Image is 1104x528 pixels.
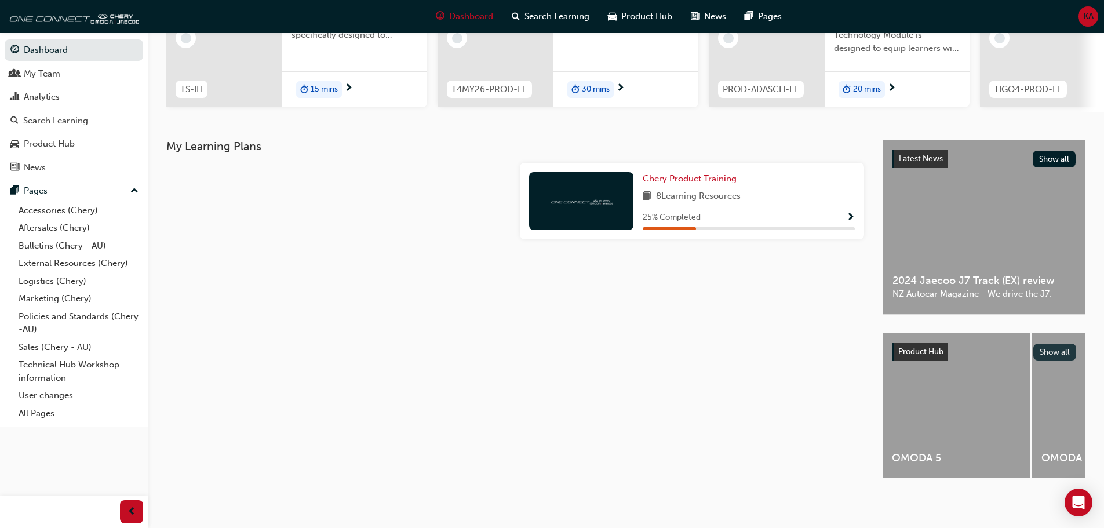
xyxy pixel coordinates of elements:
div: Pages [24,184,48,198]
a: Product Hub [5,133,143,155]
span: Product Hub [898,347,943,356]
a: OMODA 5 [883,333,1030,478]
span: news-icon [691,9,699,24]
div: Product Hub [24,137,75,151]
a: guage-iconDashboard [427,5,502,28]
span: pages-icon [745,9,753,24]
a: car-iconProduct Hub [599,5,682,28]
a: User changes [14,387,143,405]
button: Show Progress [846,210,855,225]
span: NZ Autocar Magazine - We drive the J7. [892,287,1076,301]
span: guage-icon [436,9,444,24]
a: Bulletins (Chery - AU) [14,237,143,255]
span: next-icon [616,83,625,94]
img: oneconnect [549,195,613,206]
span: people-icon [10,69,19,79]
span: The [PERSON_NAME] Technology Module is designed to equip learners with essential knowledge about ... [834,16,960,55]
button: Pages [5,180,143,202]
span: 30 mins [582,83,610,96]
a: search-iconSearch Learning [502,5,599,28]
div: Open Intercom Messenger [1065,489,1092,516]
span: car-icon [608,9,617,24]
img: oneconnect [6,5,139,28]
span: chart-icon [10,92,19,103]
button: Show all [1033,151,1076,167]
a: External Resources (Chery) [14,254,143,272]
span: KA [1083,10,1094,23]
span: learningRecordVerb_NONE-icon [181,33,191,43]
div: My Team [24,67,60,81]
span: book-icon [643,190,651,204]
span: learningRecordVerb_NONE-icon [723,33,734,43]
span: duration-icon [843,82,851,97]
button: Show all [1033,344,1077,361]
button: KA [1078,6,1098,27]
span: PROD-ADASCH-EL [723,83,799,96]
div: News [24,161,46,174]
a: Latest NewsShow all2024 Jaecoo J7 Track (EX) reviewNZ Autocar Magazine - We drive the J7. [883,140,1085,315]
span: OMODA 5 [892,451,1021,465]
span: TIGO4-PROD-EL [994,83,1062,96]
a: News [5,157,143,179]
span: Search Learning [524,10,589,23]
a: Dashboard [5,39,143,61]
span: Dashboard [449,10,493,23]
span: Chery Product Training [643,173,737,184]
span: news-icon [10,163,19,173]
span: duration-icon [571,82,580,97]
span: 25 % Completed [643,211,701,224]
span: search-icon [512,9,520,24]
a: Product HubShow all [892,343,1076,361]
a: All Pages [14,405,143,423]
span: 8 Learning Resources [656,190,741,204]
div: Analytics [24,90,60,104]
a: Technical Hub Workshop information [14,356,143,387]
a: Analytics [5,86,143,108]
span: next-icon [344,83,353,94]
span: T4MY26-PROD-EL [451,83,527,96]
a: news-iconNews [682,5,735,28]
span: Pages [758,10,782,23]
span: 15 mins [311,83,338,96]
a: My Team [5,63,143,85]
span: guage-icon [10,45,19,56]
a: Chery Product Training [643,172,741,185]
span: duration-icon [300,82,308,97]
a: Marketing (Chery) [14,290,143,308]
a: Aftersales (Chery) [14,219,143,237]
span: 20 mins [853,83,881,96]
span: learningRecordVerb_NONE-icon [452,33,462,43]
span: News [704,10,726,23]
div: Search Learning [23,114,88,128]
a: Latest NewsShow all [892,150,1076,168]
a: Search Learning [5,110,143,132]
span: up-icon [130,184,139,199]
a: Logistics (Chery) [14,272,143,290]
a: Sales (Chery - AU) [14,338,143,356]
a: Accessories (Chery) [14,202,143,220]
a: Policies and Standards (Chery -AU) [14,308,143,338]
span: Latest News [899,154,943,163]
span: search-icon [10,116,19,126]
span: Product Hub [621,10,672,23]
span: prev-icon [127,505,136,519]
span: 2024 Jaecoo J7 Track (EX) review [892,274,1076,287]
h3: My Learning Plans [166,140,864,153]
button: DashboardMy TeamAnalyticsSearch LearningProduct HubNews [5,37,143,180]
span: pages-icon [10,186,19,196]
span: next-icon [887,83,896,94]
span: learningRecordVerb_NONE-icon [994,33,1005,43]
span: Show Progress [846,213,855,223]
a: pages-iconPages [735,5,791,28]
span: TS-IH [180,83,203,96]
span: car-icon [10,139,19,150]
